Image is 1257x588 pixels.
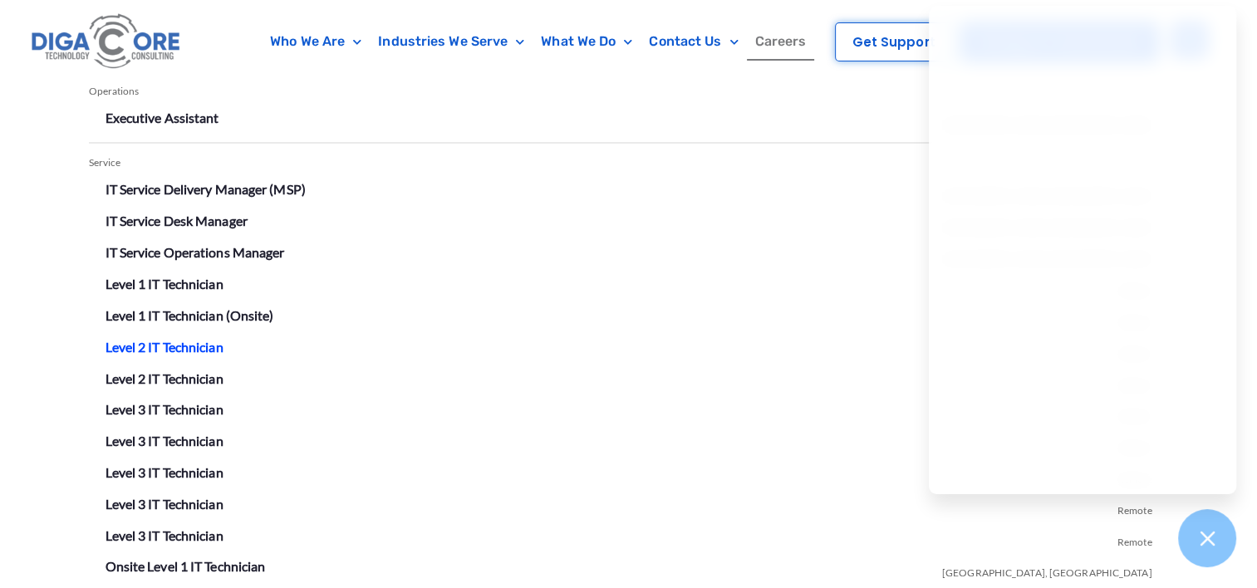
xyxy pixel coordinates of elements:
[106,463,223,479] a: Level 3 IT Technician
[106,432,223,448] a: Level 3 IT Technician
[835,22,953,61] a: Get Support
[106,527,223,542] a: Level 3 IT Technician
[253,22,824,61] nav: Menu
[106,400,223,416] a: Level 3 IT Technician
[106,243,285,259] a: IT Service Operations Manager
[262,22,370,61] a: Who We Are
[106,275,223,291] a: Level 1 IT Technician
[106,338,223,354] a: Level 2 IT Technician
[89,80,1169,104] div: Operations
[942,553,1152,585] span: [GEOGRAPHIC_DATA], [GEOGRAPHIC_DATA]
[106,213,248,228] a: IT Service Desk Manager
[106,370,223,385] a: Level 2 IT Technician
[533,22,641,61] a: What We Do
[370,22,533,61] a: Industries We Serve
[106,557,266,573] a: Onsite Level 1 IT Technician
[641,22,746,61] a: Contact Us
[747,22,815,61] a: Careers
[929,6,1236,494] iframe: Chatgenie Messenger
[89,151,1169,175] div: Service
[27,8,186,76] img: Digacore logo 1
[106,181,306,197] a: IT Service Delivery Manager (MSP)
[106,306,274,322] a: Level 1 IT Technician (Onsite)
[852,36,935,48] span: Get Support
[1117,522,1152,554] span: Remote
[106,110,219,125] a: Executive Assistant
[1117,491,1152,522] span: Remote
[106,495,223,511] a: Level 3 IT Technician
